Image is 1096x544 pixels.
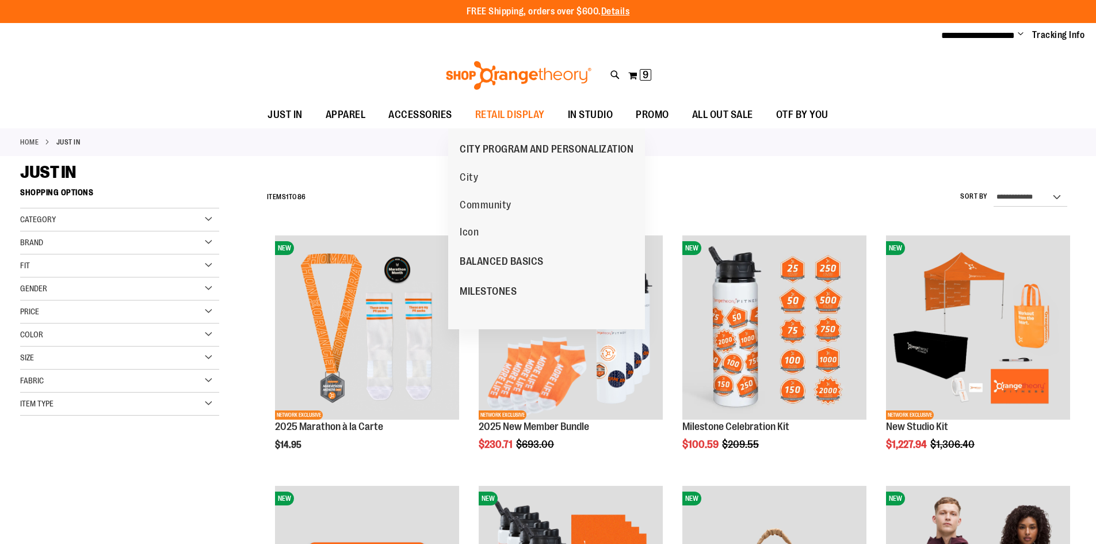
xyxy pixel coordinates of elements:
[886,439,929,450] span: $1,227.94
[467,5,630,18] p: FREE Shipping, orders over $600.
[20,399,54,408] span: Item Type
[56,137,81,147] strong: JUST IN
[460,286,517,300] span: MILESTONES
[460,199,511,214] span: Community
[886,235,1070,420] img: New Studio Kit
[275,492,294,505] span: NEW
[479,421,589,432] a: 2025 New Member Bundle
[388,102,452,128] span: ACCESSORIES
[886,421,948,432] a: New Studio Kit
[275,440,303,450] span: $14.95
[475,102,545,128] span: RETAIL DISPLAY
[886,235,1070,421] a: New Studio KitNEWNETWORK EXCLUSIVE
[326,102,366,128] span: APPAREL
[682,421,789,432] a: Milestone Celebration Kit
[275,235,459,421] a: 2025 Marathon à la CarteNEWNETWORK EXCLUSIVE
[479,439,514,450] span: $230.71
[776,102,828,128] span: OTF BY YOU
[20,182,219,208] strong: Shopping Options
[682,439,720,450] span: $100.59
[682,235,866,420] img: Milestone Celebration Kit
[267,188,306,206] h2: Items to
[20,284,47,293] span: Gender
[479,410,526,420] span: NETWORK EXCLUSIVE
[275,235,459,420] img: 2025 Marathon à la Carte
[269,230,465,480] div: product
[692,102,753,128] span: ALL OUT SALE
[460,143,633,158] span: CITY PROGRAM AND PERSONALIZATION
[20,307,39,316] span: Price
[460,256,544,270] span: BALANCED BASICS
[682,235,866,421] a: Milestone Celebration KitNEW
[601,6,630,17] a: Details
[268,102,303,128] span: JUST IN
[886,241,905,255] span: NEW
[930,439,976,450] span: $1,306.40
[479,492,498,505] span: NEW
[20,215,56,224] span: Category
[286,193,289,201] span: 1
[20,238,43,247] span: Brand
[722,439,761,450] span: $209.55
[275,241,294,255] span: NEW
[516,439,556,450] span: $693.00
[473,230,669,480] div: product
[568,102,613,128] span: IN STUDIO
[1032,29,1085,41] a: Tracking Info
[1018,29,1024,41] button: Account menu
[20,137,39,147] a: Home
[20,376,44,385] span: Fabric
[444,61,593,90] img: Shop Orangetheory
[20,261,30,270] span: Fit
[460,172,478,186] span: City
[682,492,701,505] span: NEW
[636,102,669,128] span: PROMO
[460,226,479,241] span: Icon
[20,330,43,339] span: Color
[275,410,323,420] span: NETWORK EXCLUSIVE
[643,69,648,81] span: 9
[20,162,76,182] span: JUST IN
[682,241,701,255] span: NEW
[275,421,383,432] a: 2025 Marathon à la Carte
[677,230,872,480] div: product
[886,410,934,420] span: NETWORK EXCLUSIVE
[880,230,1076,480] div: product
[960,192,988,201] label: Sort By
[297,193,306,201] span: 86
[20,353,34,362] span: Size
[886,492,905,505] span: NEW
